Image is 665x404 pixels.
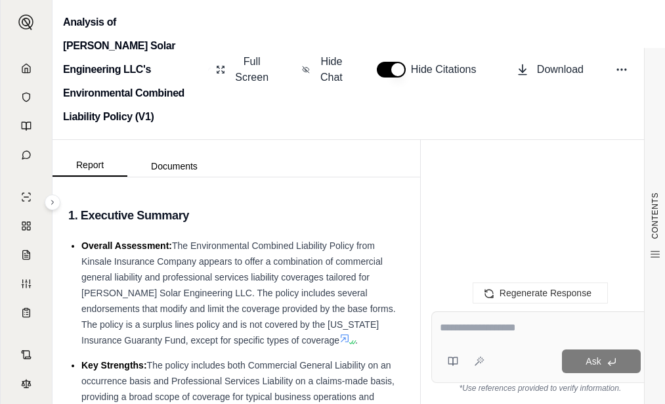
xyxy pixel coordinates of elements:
[9,84,44,110] a: Documents Vault
[9,55,44,81] a: Home
[9,370,44,397] a: Legal Search Engine
[650,192,660,239] span: CONTENTS
[63,11,203,129] h2: Analysis of [PERSON_NAME] Solar Engineering LLC's Environmental Combined Liability Policy (V1)
[9,184,44,210] a: Single Policy
[431,383,649,393] div: *Use references provided to verify information.
[81,240,396,346] span: The Environmental Combined Liability Policy from Kinsale Insurance Company appears to offer a com...
[68,204,404,227] h3: 1. Executive Summary
[586,356,601,367] span: Ask
[45,194,60,210] button: Expand sidebar
[9,342,44,368] a: Contract Analysis
[81,360,147,370] span: Key Strengths:
[9,300,44,326] a: Coverage Table
[18,14,34,30] img: Expand sidebar
[9,271,44,297] a: Custom Report
[511,56,589,83] button: Download
[562,349,641,373] button: Ask
[473,282,608,303] button: Regenerate Response
[53,154,127,177] button: Report
[233,54,270,85] span: Full Screen
[9,142,44,168] a: Chat
[500,288,591,298] span: Regenerate Response
[355,335,358,346] span: .
[297,49,351,91] button: Hide Chat
[211,49,276,91] button: Full Screen
[537,62,584,78] span: Download
[13,9,39,35] button: Expand sidebar
[318,54,345,85] span: Hide Chat
[127,156,221,177] button: Documents
[9,213,44,239] a: Policy Comparisons
[411,62,484,78] span: Hide Citations
[9,242,44,268] a: Claim Coverage
[81,240,172,251] span: Overall Assessment:
[9,113,44,139] a: Prompt Library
